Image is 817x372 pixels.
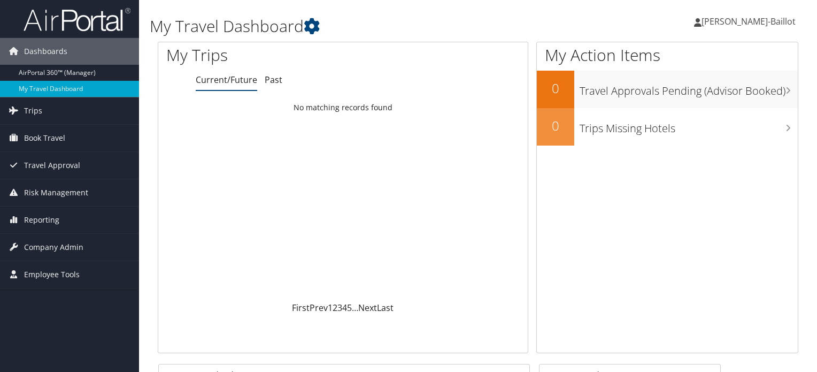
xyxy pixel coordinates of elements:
[150,15,588,37] h1: My Travel Dashboard
[537,71,798,108] a: 0Travel Approvals Pending (Advisor Booked)
[358,302,377,314] a: Next
[352,302,358,314] span: …
[166,44,366,66] h1: My Trips
[377,302,394,314] a: Last
[158,98,528,117] td: No matching records found
[337,302,342,314] a: 3
[24,7,130,32] img: airportal-logo.png
[694,5,806,37] a: [PERSON_NAME]-Baillot
[537,108,798,146] a: 0Trips Missing Hotels
[580,78,798,98] h3: Travel Approvals Pending (Advisor Booked)
[292,302,310,314] a: First
[342,302,347,314] a: 4
[24,152,80,179] span: Travel Approval
[347,302,352,314] a: 5
[580,116,798,136] h3: Trips Missing Hotels
[328,302,333,314] a: 1
[24,38,67,65] span: Dashboards
[196,74,257,86] a: Current/Future
[24,234,83,261] span: Company Admin
[537,79,574,97] h2: 0
[537,44,798,66] h1: My Action Items
[24,207,59,233] span: Reporting
[24,97,42,124] span: Trips
[537,117,574,135] h2: 0
[265,74,282,86] a: Past
[24,125,65,151] span: Book Travel
[310,302,328,314] a: Prev
[24,261,80,288] span: Employee Tools
[702,16,796,27] span: [PERSON_NAME]-Baillot
[333,302,337,314] a: 2
[24,179,88,206] span: Risk Management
